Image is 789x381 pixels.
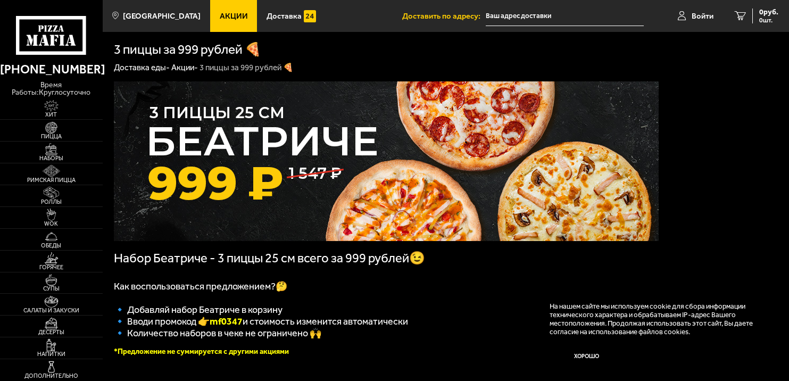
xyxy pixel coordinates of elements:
[171,63,198,72] a: Акции-
[759,9,778,16] span: 0 руб.
[550,344,624,369] button: Хорошо
[114,347,289,356] font: *Предложение не суммируется с другими акциями
[114,280,287,292] span: Как воспользоваться предложением?🤔
[402,12,486,20] span: Доставить по адресу:
[210,316,243,327] b: mf0347
[200,62,293,73] div: 3 пиццы за 999 рублей 🍕
[692,12,713,20] span: Войти
[267,12,302,20] span: Доставка
[114,251,425,266] span: Набор Беатриче - 3 пиццы 25 см всего за 999 рублей😉
[114,43,261,56] h1: 3 пиццы за 999 рублей 🍕
[123,12,201,20] span: [GEOGRAPHIC_DATA]
[486,6,644,26] input: Ваш адрес доставки
[220,12,248,20] span: Акции
[114,327,321,339] span: 🔹 Количество наборов в чеке не ограничено 🙌
[114,63,170,72] a: Доставка еды-
[114,81,659,241] img: 1024x1024
[550,302,763,336] p: На нашем сайте мы используем cookie для сбора информации технического характера и обрабатываем IP...
[759,17,778,23] span: 0 шт.
[114,304,283,316] span: 🔹 Добавляй набор Беатриче в корзину
[304,10,316,22] img: 15daf4d41897b9f0e9f617042186c801.svg
[114,316,408,327] span: 🔹 Вводи промокод 👉 и стоимость изменится автоматически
